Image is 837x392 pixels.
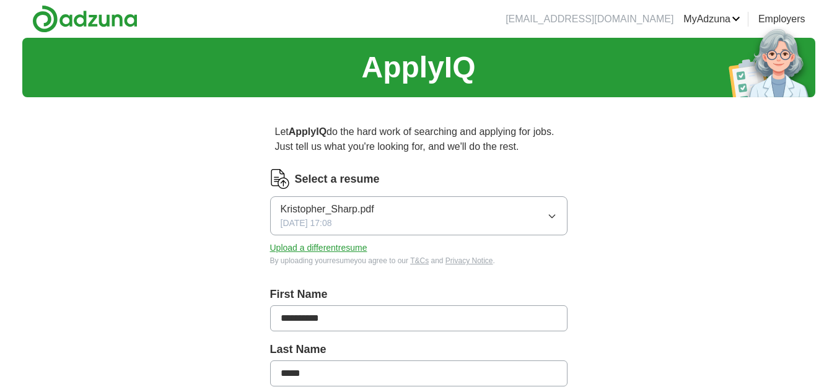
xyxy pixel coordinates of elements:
label: First Name [270,286,567,303]
li: [EMAIL_ADDRESS][DOMAIN_NAME] [506,12,673,27]
a: Employers [758,12,805,27]
p: Let do the hard work of searching and applying for jobs. Just tell us what you're looking for, an... [270,120,567,159]
a: T&Cs [410,256,429,265]
button: Upload a differentresume [270,242,367,255]
strong: ApplyIQ [289,126,326,137]
a: MyAdzuna [683,12,740,27]
img: Adzuna logo [32,5,138,33]
div: By uploading your resume you agree to our and . [270,255,567,266]
span: [DATE] 17:08 [281,217,332,230]
img: CV Icon [270,169,290,189]
button: Kristopher_Sharp.pdf[DATE] 17:08 [270,196,567,235]
a: Privacy Notice [445,256,493,265]
span: Kristopher_Sharp.pdf [281,202,374,217]
h1: ApplyIQ [361,45,475,90]
label: Last Name [270,341,567,358]
label: Select a resume [295,171,380,188]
